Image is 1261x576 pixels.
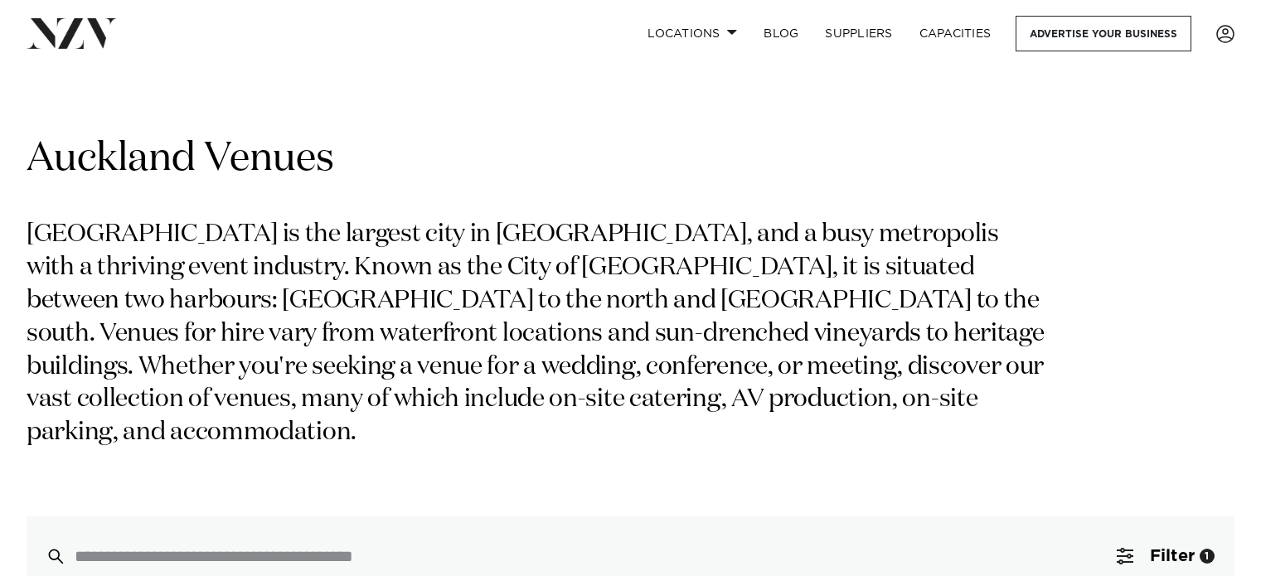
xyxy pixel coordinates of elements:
[1150,548,1195,564] span: Filter
[812,16,905,51] a: SUPPLIERS
[27,219,1051,450] p: [GEOGRAPHIC_DATA] is the largest city in [GEOGRAPHIC_DATA], and a busy metropolis with a thriving...
[1200,549,1215,564] div: 1
[27,18,117,48] img: nzv-logo.png
[27,133,1234,186] h1: Auckland Venues
[906,16,1005,51] a: Capacities
[1016,16,1191,51] a: Advertise your business
[634,16,750,51] a: Locations
[750,16,812,51] a: BLOG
